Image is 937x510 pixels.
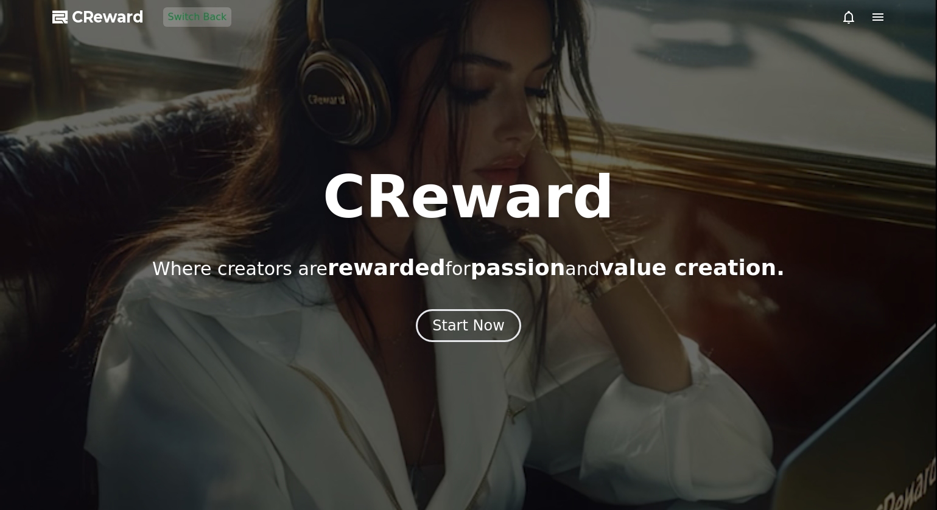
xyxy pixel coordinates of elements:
button: Switch Back [163,7,232,27]
a: Start Now [416,321,521,333]
span: rewarded [328,255,445,280]
p: Where creators are for and [152,256,785,280]
span: value creation. [600,255,785,280]
span: passion [471,255,566,280]
h1: CReward [323,168,614,226]
span: CReward [72,7,144,27]
button: Start Now [416,309,521,342]
div: Start Now [432,316,505,335]
a: CReward [52,7,144,27]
